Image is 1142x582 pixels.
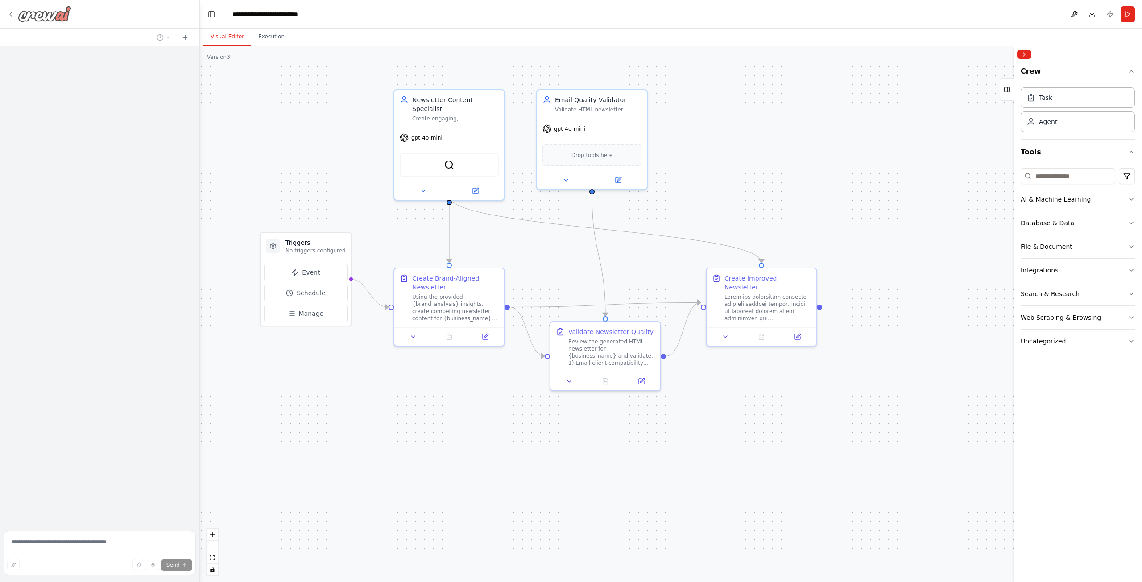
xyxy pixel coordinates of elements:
div: AI & Machine Learning [1021,195,1091,204]
button: Web Scraping & Browsing [1021,306,1135,329]
button: Uncategorized [1021,330,1135,353]
div: Validate Newsletter QualityReview the generated HTML newsletter for {business_name} and validate:... [550,321,661,391]
button: Execution [251,28,292,46]
h3: Triggers [285,238,346,247]
g: Edge from e3682832-8063-48e3-820e-464a0f86647d to bf25333b-73e1-48cf-8a8b-42ddde5fdb51 [445,196,766,263]
button: fit view [207,552,218,564]
button: toggle interactivity [207,564,218,575]
div: Create engaging, [PERSON_NAME]-aligned newsletter content for {business_name} that effectively co... [412,115,499,122]
g: Edge from f34907fe-dad4-4496-8099-e76acd9737b5 to 5441443c-939a-4e5a-853f-908bf2384cc2 [588,194,610,316]
span: gpt-4o-mini [411,134,443,141]
span: Event [302,268,320,277]
button: Improve this prompt [7,559,20,571]
div: Create Improved Newsletter [724,274,811,292]
div: Newsletter Content SpecialistCreate engaging, [PERSON_NAME]-aligned newsletter content for {busin... [393,89,505,201]
button: Open in side panel [450,186,501,196]
button: Send [161,559,192,571]
button: Tools [1021,140,1135,165]
button: Hide left sidebar [205,8,218,21]
div: Newsletter Content Specialist [412,95,499,113]
div: Validate Newsletter Quality [568,327,654,336]
div: Task [1039,93,1052,102]
div: Create Brand-Aligned NewsletterUsing the provided {brand_analysis} insights, create compelling ne... [393,268,505,347]
button: File & Document [1021,235,1135,258]
div: TriggersNo triggers configuredEventScheduleManage [260,232,352,326]
button: Start a new chat [178,32,192,43]
div: Create Improved NewsletterLorem ips dolorsitam consecte adip eli seddoei tempor, incidi ut labore... [706,268,817,347]
div: Lorem ips dolorsitam consecte adip eli seddoei tempor, incidi ut laboreet dolorem al eni adminimv... [724,293,811,322]
span: gpt-4o-mini [554,125,585,132]
button: Open in side panel [470,331,501,342]
div: Validate HTML newsletter quality, check for email client compatibility, verify brand alignment, a... [555,106,641,113]
button: Integrations [1021,259,1135,282]
button: Visual Editor [203,28,251,46]
span: Schedule [297,289,325,297]
div: Version 3 [207,54,230,61]
div: Uncategorized [1021,337,1066,346]
div: Tools [1021,165,1135,360]
button: Open in side panel [593,175,643,186]
button: AI & Machine Learning [1021,188,1135,211]
button: zoom out [207,541,218,552]
button: No output available [587,376,625,387]
button: Database & Data [1021,211,1135,235]
div: Search & Research [1021,289,1080,298]
div: Create Brand-Aligned Newsletter [412,274,499,292]
button: Crew [1021,62,1135,84]
button: Manage [264,305,348,322]
img: Logo [18,6,71,22]
button: Schedule [264,285,348,301]
button: Collapse right sidebar [1017,50,1031,59]
g: Edge from triggers to c30eb8ab-52ef-4252-9d9f-289ea7c5d42d [350,275,389,312]
nav: breadcrumb [232,10,316,19]
g: Edge from c30eb8ab-52ef-4252-9d9f-289ea7c5d42d to 5441443c-939a-4e5a-853f-908bf2384cc2 [510,303,545,361]
button: Switch to previous chat [153,32,174,43]
span: Drop tools here [571,151,613,160]
div: Agent [1039,117,1057,126]
button: Search & Research [1021,282,1135,305]
div: React Flow controls [207,529,218,575]
button: Event [264,264,348,281]
button: Open in side panel [782,331,813,342]
div: Database & Data [1021,219,1074,227]
div: File & Document [1021,242,1072,251]
button: Click to speak your automation idea [147,559,159,571]
span: Manage [299,309,324,318]
div: Web Scraping & Browsing [1021,313,1101,322]
div: Using the provided {brand_analysis} insights, create compelling newsletter content for {business_... [412,293,499,322]
button: zoom in [207,529,218,541]
g: Edge from e3682832-8063-48e3-820e-464a0f86647d to c30eb8ab-52ef-4252-9d9f-289ea7c5d42d [445,196,454,263]
div: Review the generated HTML newsletter for {business_name} and validate: 1) Email client compatibil... [568,338,655,367]
div: Email Quality ValidatorValidate HTML newsletter quality, check for email client compatibility, ve... [536,89,648,190]
div: Integrations [1021,266,1058,275]
button: Open in side panel [626,376,657,387]
img: BraveSearchTool [444,160,455,170]
button: Toggle Sidebar [1010,46,1017,582]
p: No triggers configured [285,247,346,254]
g: Edge from c30eb8ab-52ef-4252-9d9f-289ea7c5d42d to bf25333b-73e1-48cf-8a8b-42ddde5fdb51 [510,298,701,312]
div: Email Quality Validator [555,95,641,104]
span: Send [166,561,180,569]
button: Upload files [132,559,145,571]
button: No output available [743,331,781,342]
g: Edge from 5441443c-939a-4e5a-853f-908bf2384cc2 to bf25333b-73e1-48cf-8a8b-42ddde5fdb51 [666,298,701,361]
button: No output available [430,331,468,342]
div: Crew [1021,84,1135,139]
